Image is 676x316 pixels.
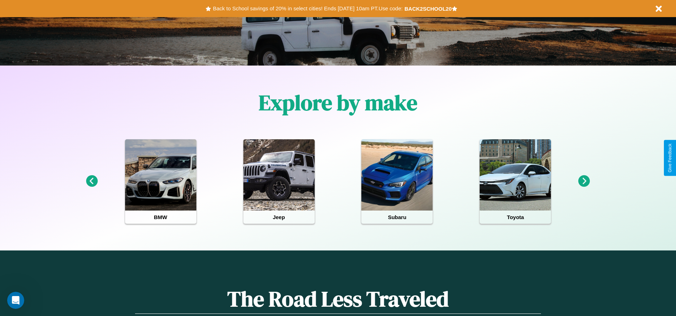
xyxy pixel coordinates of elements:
[135,284,541,314] h1: The Road Less Traveled
[480,211,551,224] h4: Toyota
[404,6,452,12] b: BACK2SCHOOL20
[361,211,433,224] h4: Subaru
[259,88,417,117] h1: Explore by make
[667,144,672,172] div: Give Feedback
[125,211,196,224] h4: BMW
[211,4,404,14] button: Back to School savings of 20% in select cities! Ends [DATE] 10am PT.Use code:
[7,292,24,309] iframe: Intercom live chat
[243,211,315,224] h4: Jeep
